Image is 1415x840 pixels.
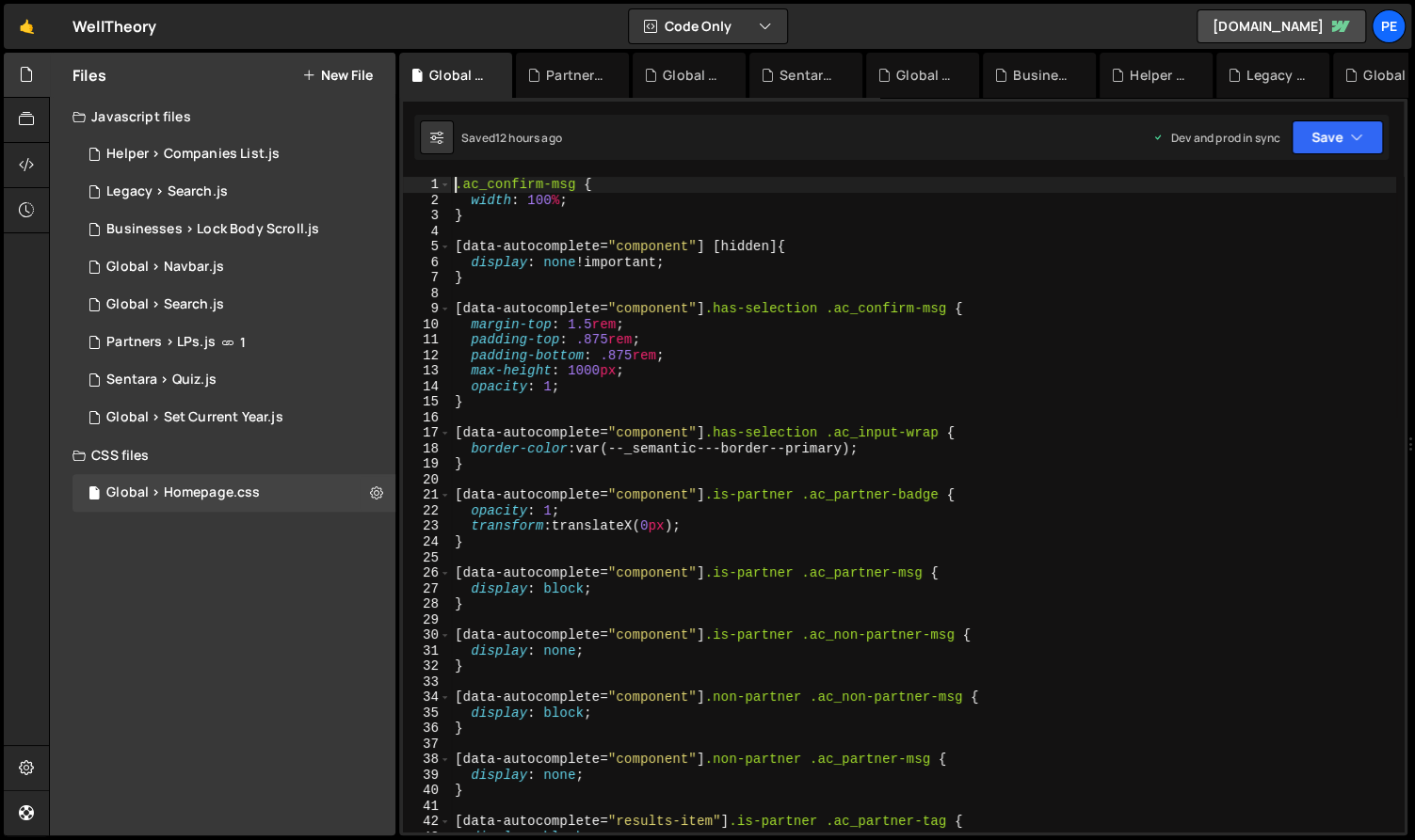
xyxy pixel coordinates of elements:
button: New File [302,68,373,83]
div: Sentara > Quiz.js [72,361,395,399]
div: 37 [403,737,451,753]
div: 25 [403,550,451,566]
div: 31 [403,643,451,659]
div: 9 [403,301,451,317]
div: Partners > LPs.js [106,334,216,351]
div: Javascript files [50,98,395,135]
div: Helper > Companies List.js [1130,66,1190,85]
div: Global > Set Current Year.js [72,399,395,436]
div: 20 [403,472,451,488]
div: Partners > LPs.js [72,324,395,361]
div: 17 [403,425,451,441]
div: 35 [403,705,451,721]
div: Sentara > Quiz.js [780,66,840,85]
div: 40 [403,783,451,799]
div: Legacy > Search.js [106,183,228,200]
div: CSS files [50,436,395,474]
div: 4 [403,224,451,240]
div: 24 [403,534,451,550]
div: 10 [403,317,451,333]
a: 🤙 [4,4,50,49]
div: 5 [403,239,451,255]
div: 3 [403,208,451,224]
div: Global > Homepage.css [72,474,395,512]
div: 22 [403,503,451,519]
div: 13 [403,363,451,379]
div: Global > Navbar.js [72,248,395,286]
div: 21 [403,487,451,503]
div: 28 [403,596,451,612]
span: 1 [240,335,246,350]
h2: Files [72,65,106,86]
button: Save [1292,120,1383,154]
div: Global > Homepage.css [429,66,490,85]
div: 27 [403,581,451,597]
div: 42 [403,814,451,830]
div: Legacy > Search.js [1246,66,1307,85]
div: 38 [403,752,451,768]
div: 12 [403,348,451,364]
div: 8 [403,286,451,302]
div: Global > Search.js [72,286,395,324]
div: 12 hours ago [495,130,562,146]
div: Sentara > Quiz.js [106,372,217,388]
div: Businesses > Lock Body Scroll.js [72,211,395,248]
div: Businesses > Lock Body Scroll.js [106,221,319,238]
div: Global > Homepage.css [106,484,260,501]
div: Partners > LPs.js [546,66,606,85]
div: 15 [403,394,451,410]
div: 7 [403,270,451,286]
a: Pe [1372,9,1406,43]
div: 34 [403,689,451,705]
div: 41 [403,799,451,815]
div: Global > Set Current Year.js [106,409,282,426]
div: Helper > Companies List.js [106,146,280,163]
div: 19 [403,456,451,472]
div: WellTheory [72,15,157,38]
div: 32 [403,658,451,674]
div: 11 [403,332,451,348]
div: 29 [403,612,451,628]
div: Global > Search.js [896,66,957,85]
div: 1 [403,177,451,193]
div: 39 [403,768,451,784]
div: 33 [403,674,451,690]
div: Legacy > Search.js [72,173,395,211]
div: Helper > Companies List.js [72,135,395,173]
div: 2 [403,193,451,209]
div: Global > Navbar.js [106,259,224,276]
div: 30 [403,627,451,643]
div: Businesses > Lock Body Scroll.js [1013,66,1073,85]
div: 18 [403,441,451,457]
div: 23 [403,518,451,534]
div: 16 [403,410,451,426]
div: 14 [403,379,451,395]
div: Global > Set Current Year.js [663,66,723,85]
div: Dev and prod in sync [1152,130,1280,146]
div: 36 [403,721,451,737]
div: 26 [403,565,451,581]
button: Code Only [629,9,787,43]
a: [DOMAIN_NAME] [1197,9,1366,43]
div: Global > Search.js [106,296,224,313]
div: 6 [403,255,451,271]
div: Saved [461,130,562,146]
